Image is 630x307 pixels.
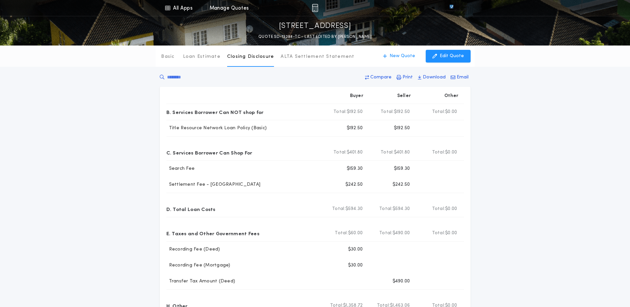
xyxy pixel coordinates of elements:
[432,109,445,115] b: Total:
[166,278,235,285] p: Transfer Tax Amount (Deed)
[394,109,410,115] span: $192.50
[350,93,363,99] p: Buyer
[445,109,457,115] span: $0.00
[166,107,264,117] p: B. Services Borrower Can NOT shop for
[449,71,471,83] button: Email
[381,109,394,115] b: Total:
[457,74,469,81] p: Email
[393,181,410,188] p: $242.50
[432,206,445,212] b: Total:
[166,262,230,269] p: Recording Fee (Mortgage)
[183,53,221,60] p: Loan Estimate
[333,109,347,115] b: Total:
[347,149,363,156] span: $401.80
[347,165,363,172] p: $159.30
[166,125,267,132] p: Title Resource Network Loan Policy (Basic)
[394,149,410,156] span: $401.80
[348,262,363,269] p: $30.00
[166,165,195,172] p: Search Fee
[395,71,415,83] button: Print
[440,53,464,59] p: Edit Quote
[423,74,446,81] p: Download
[279,21,351,32] p: [STREET_ADDRESS]
[426,50,471,62] button: Edit Quote
[370,74,392,81] p: Compare
[397,93,411,99] p: Seller
[394,165,410,172] p: $159.30
[445,149,457,156] span: $0.00
[347,125,363,132] p: $192.50
[332,206,345,212] b: Total:
[281,53,354,60] p: ALTA Settlement Statement
[381,149,394,156] b: Total:
[393,278,410,285] p: $490.00
[432,149,445,156] b: Total:
[335,230,348,237] b: Total:
[416,71,448,83] button: Download
[390,53,415,59] p: New Quote
[403,74,413,81] p: Print
[166,204,216,214] p: D. Total Loan Costs
[227,53,274,60] p: Closing Disclosure
[166,228,259,239] p: E. Taxes and Other Government Fees
[432,230,445,237] b: Total:
[348,230,363,237] span: $60.00
[166,147,252,158] p: C. Services Borrower Can Shop For
[347,109,363,115] span: $192.50
[445,230,457,237] span: $0.00
[393,206,410,212] span: $594.30
[166,246,220,253] p: Recording Fee (Deed)
[166,181,261,188] p: Settlement Fee - [GEOGRAPHIC_DATA]
[345,181,363,188] p: $242.50
[312,4,318,12] img: img
[437,5,465,11] img: vs-icon
[393,230,410,237] span: $490.00
[379,230,393,237] b: Total:
[258,34,372,40] p: QUOTE SD-13298-TC - LAST EDITED BY [PERSON_NAME]
[444,93,458,99] p: Other
[363,71,394,83] button: Compare
[345,206,363,212] span: $594.30
[333,149,347,156] b: Total:
[379,206,393,212] b: Total:
[348,246,363,253] p: $30.00
[161,53,174,60] p: Basic
[394,125,410,132] p: $192.50
[445,206,457,212] span: $0.00
[376,50,422,62] button: New Quote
